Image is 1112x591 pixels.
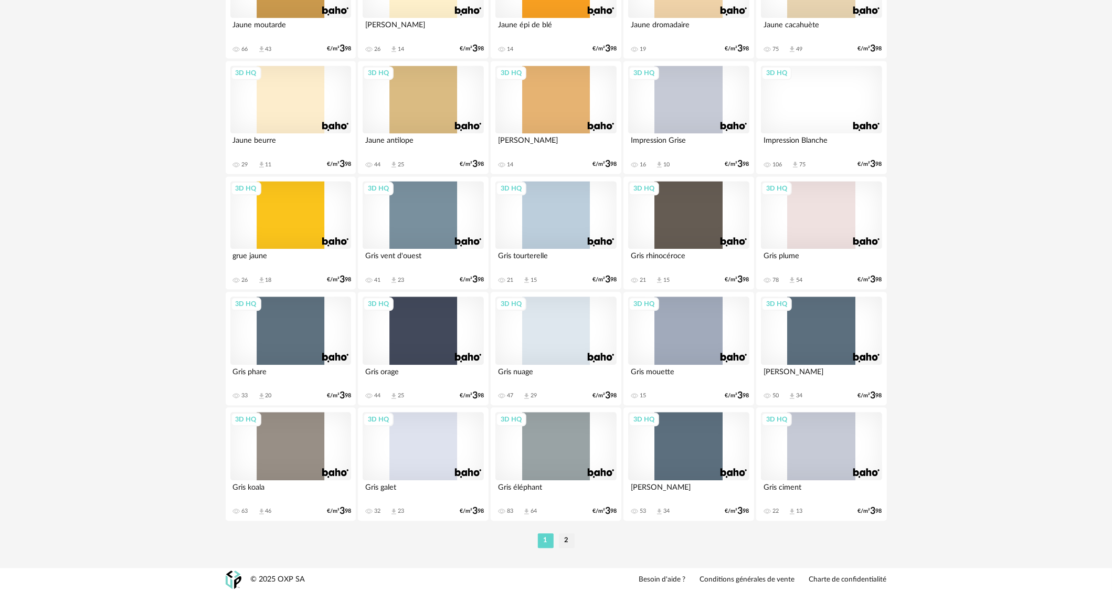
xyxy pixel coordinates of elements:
div: €/m² 98 [592,45,617,52]
div: 3D HQ [629,413,659,426]
span: 3 [340,276,345,283]
div: €/m² 98 [725,508,749,515]
div: €/m² 98 [725,392,749,399]
a: 3D HQ [PERSON_NAME] 14 €/m²398 [491,61,621,174]
div: 3D HQ [363,413,394,426]
span: 3 [605,392,610,399]
span: 3 [605,276,610,283]
div: Impression Blanche [761,133,882,154]
a: 3D HQ Gris rhinocéroce 21 Download icon 15 €/m²398 [623,176,754,290]
a: 3D HQ Impression Grise 16 Download icon 10 €/m²398 [623,61,754,174]
li: 2 [559,533,575,548]
a: 3D HQ Gris ciment 22 Download icon 13 €/m²398 [756,407,886,521]
div: Gris mouette [628,365,749,386]
div: Gris rhinocéroce [628,249,749,270]
div: €/m² 98 [858,276,882,283]
div: 21 [640,277,646,284]
div: 46 [266,508,272,515]
div: 15 [663,277,670,284]
span: Download icon [258,45,266,53]
div: 15 [640,392,646,399]
div: 25 [398,392,404,399]
div: €/m² 98 [327,392,351,399]
a: 3D HQ Gris orage 44 Download icon 25 €/m²398 [358,292,488,405]
div: 20 [266,392,272,399]
a: 3D HQ Gris mouette 15 €/m²398 [623,292,754,405]
span: 3 [871,45,876,52]
div: 26 [242,277,248,284]
li: 1 [538,533,554,548]
div: © 2025 OXP SA [251,575,305,585]
span: 3 [340,392,345,399]
span: Download icon [390,161,398,168]
div: 3D HQ [629,297,659,311]
div: 34 [663,508,670,515]
span: 3 [871,276,876,283]
div: Gris koala [230,480,351,501]
div: 15 [531,277,537,284]
a: 3D HQ Gris vent d'ouest 41 Download icon 23 €/m²398 [358,176,488,290]
a: 3D HQ [PERSON_NAME] 50 Download icon 34 €/m²398 [756,292,886,405]
a: 3D HQ Gris koala 63 Download icon 46 €/m²398 [226,407,356,521]
div: 54 [796,277,802,284]
span: Download icon [523,392,531,400]
div: Gris tourterelle [495,249,616,270]
span: 3 [472,508,478,515]
div: 66 [242,46,248,53]
div: 3D HQ [761,182,792,195]
span: Download icon [791,161,799,168]
div: Impression Grise [628,133,749,154]
div: 21 [507,277,513,284]
span: 3 [472,392,478,399]
div: 3D HQ [761,413,792,426]
span: 3 [605,508,610,515]
span: Download icon [390,508,398,515]
div: grue jaune [230,249,351,270]
a: 3D HQ Gris tourterelle 21 Download icon 15 €/m²398 [491,176,621,290]
div: €/m² 98 [460,45,484,52]
a: 3D HQ [PERSON_NAME] 53 Download icon 34 €/m²398 [623,407,754,521]
div: 33 [242,392,248,399]
div: €/m² 98 [858,392,882,399]
div: 78 [772,277,779,284]
div: €/m² 98 [725,161,749,168]
div: €/m² 98 [592,161,617,168]
span: Download icon [390,392,398,400]
div: Jaune cacahuète [761,18,882,39]
div: 83 [507,508,513,515]
div: €/m² 98 [592,276,617,283]
div: [PERSON_NAME] [628,480,749,501]
div: 32 [374,508,380,515]
span: 3 [472,276,478,283]
span: Download icon [258,276,266,284]
div: 11 [266,161,272,168]
span: 3 [340,508,345,515]
div: Jaune antilope [363,133,483,154]
span: 3 [871,392,876,399]
span: 3 [340,45,345,52]
div: 22 [772,508,779,515]
div: 29 [242,161,248,168]
div: 29 [531,392,537,399]
div: Jaune épi de blé [495,18,616,39]
span: Download icon [655,276,663,284]
div: Jaune dromadaire [628,18,749,39]
div: 3D HQ [231,66,261,80]
a: Conditions générales de vente [700,575,795,585]
div: 3D HQ [761,66,792,80]
div: 44 [374,392,380,399]
span: Download icon [788,392,796,400]
span: Download icon [258,161,266,168]
div: €/m² 98 [725,45,749,52]
span: Download icon [788,45,796,53]
span: Download icon [655,161,663,168]
img: OXP [226,571,241,589]
span: 3 [472,161,478,168]
div: €/m² 98 [592,392,617,399]
span: 3 [738,161,743,168]
div: 53 [640,508,646,515]
div: €/m² 98 [327,45,351,52]
div: 49 [796,46,802,53]
div: 3D HQ [496,182,526,195]
div: [PERSON_NAME] [495,133,616,154]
